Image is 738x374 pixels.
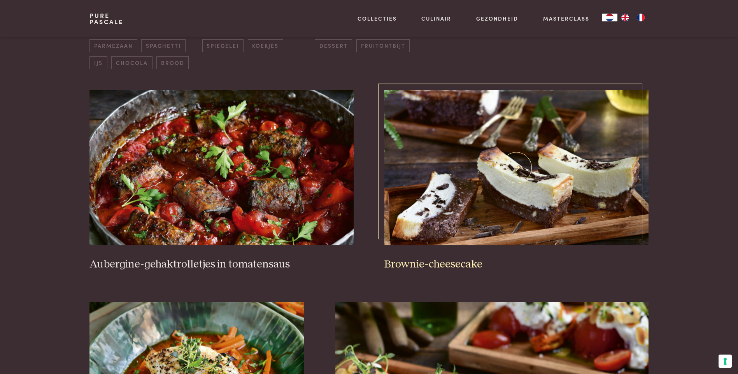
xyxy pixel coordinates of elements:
[358,14,397,23] a: Collecties
[602,14,617,21] a: NL
[156,56,189,69] span: brood
[89,39,137,52] span: parmezaan
[617,14,649,21] ul: Language list
[356,39,410,52] span: fruitontbijt
[384,90,648,271] a: Brownie-cheesecake Brownie-cheesecake
[111,56,152,69] span: chocola
[202,39,244,52] span: spiegelei
[315,39,352,52] span: dessert
[602,14,617,21] div: Language
[543,14,589,23] a: Masterclass
[384,90,648,245] img: Brownie-cheesecake
[248,39,283,52] span: koekjes
[384,258,648,271] h3: Brownie-cheesecake
[89,56,107,69] span: ijs
[89,90,353,245] img: Aubergine-gehaktrolletjes in tomatensaus
[89,12,123,25] a: PurePascale
[617,14,633,21] a: EN
[421,14,451,23] a: Culinair
[633,14,649,21] a: FR
[89,90,353,271] a: Aubergine-gehaktrolletjes in tomatensaus Aubergine-gehaktrolletjes in tomatensaus
[602,14,649,21] aside: Language selected: Nederlands
[719,355,732,368] button: Uw voorkeuren voor toestemming voor trackingtechnologieën
[141,39,185,52] span: spaghetti
[476,14,518,23] a: Gezondheid
[89,258,353,271] h3: Aubergine-gehaktrolletjes in tomatensaus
